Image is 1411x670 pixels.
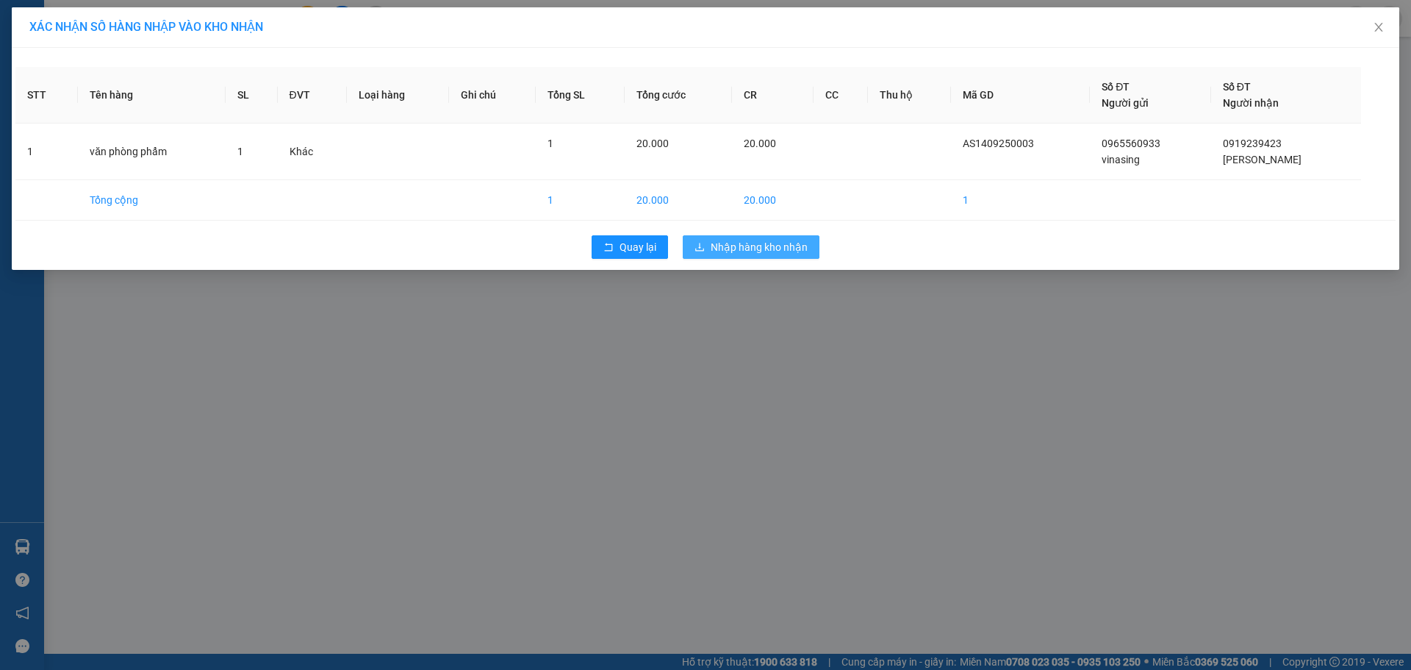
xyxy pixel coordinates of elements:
[278,124,347,180] td: Khác
[29,20,263,34] span: XÁC NHẬN SỐ HÀNG NHẬP VÀO KHO NHẬN
[1373,21,1385,33] span: close
[732,180,814,221] td: 20.000
[1102,81,1130,93] span: Số ĐT
[15,124,78,180] td: 1
[137,54,614,73] li: Hotline: 1900 8153
[625,180,731,221] td: 20.000
[814,67,867,124] th: CC
[1223,81,1251,93] span: Số ĐT
[237,146,243,157] span: 1
[963,138,1034,149] span: AS1409250003
[1223,138,1282,149] span: 0919239423
[1358,7,1399,49] button: Close
[694,242,705,254] span: download
[1102,138,1160,149] span: 0965560933
[278,67,347,124] th: ĐVT
[536,180,625,221] td: 1
[547,138,553,149] span: 1
[620,239,656,255] span: Quay lại
[951,180,1090,221] td: 1
[15,67,78,124] th: STT
[732,67,814,124] th: CR
[744,138,776,149] span: 20.000
[1223,97,1279,109] span: Người nhận
[1102,97,1149,109] span: Người gửi
[226,67,277,124] th: SL
[347,67,450,124] th: Loại hàng
[683,235,819,259] button: downloadNhập hàng kho nhận
[592,235,668,259] button: rollbackQuay lại
[951,67,1090,124] th: Mã GD
[18,107,165,131] b: GỬI : PV Gò Dầu
[78,180,226,221] td: Tổng cộng
[18,18,92,92] img: logo.jpg
[1102,154,1140,165] span: vinasing
[78,67,226,124] th: Tên hàng
[536,67,625,124] th: Tổng SL
[78,124,226,180] td: văn phòng phẩm
[603,242,614,254] span: rollback
[868,67,951,124] th: Thu hộ
[711,239,808,255] span: Nhập hàng kho nhận
[636,138,669,149] span: 20.000
[1223,154,1302,165] span: [PERSON_NAME]
[449,67,535,124] th: Ghi chú
[625,67,731,124] th: Tổng cước
[137,36,614,54] li: [STREET_ADDRESS][PERSON_NAME]. [GEOGRAPHIC_DATA], Tỉnh [GEOGRAPHIC_DATA]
